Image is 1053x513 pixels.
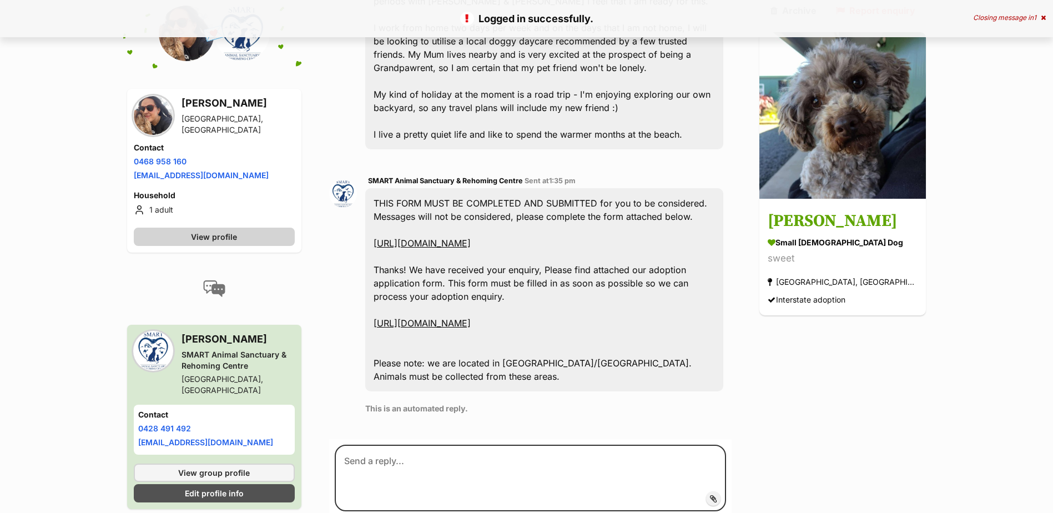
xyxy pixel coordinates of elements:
p: Logged in successfully. [11,11,1042,26]
span: 1 [1034,13,1036,22]
img: SMART Animal Sanctuary & Rehoming Centre profile pic [329,180,357,208]
img: SMART Animal Sanctuary & Rehoming Centre profile pic [134,331,173,370]
a: 0468 958 160 [134,157,187,166]
a: View profile [134,228,295,246]
img: Cooper [759,32,926,199]
h3: [PERSON_NAME] [182,331,295,347]
h4: Household [134,190,295,201]
div: THIS FORM MUST BE COMPLETED AND SUBMITTED for you to be considered. Messages will not be consider... [365,188,724,391]
span: Edit profile info [185,487,244,499]
div: [GEOGRAPHIC_DATA], [GEOGRAPHIC_DATA] [768,275,918,290]
a: [PERSON_NAME] small [DEMOGRAPHIC_DATA] Dog sweet [GEOGRAPHIC_DATA], [GEOGRAPHIC_DATA] Interstate ... [759,201,926,316]
a: 0428 491 492 [138,424,191,433]
a: [EMAIL_ADDRESS][DOMAIN_NAME] [134,170,269,180]
div: SMART Animal Sanctuary & Rehoming Centre [182,349,295,371]
span: 1:35 pm [549,177,576,185]
a: [EMAIL_ADDRESS][DOMAIN_NAME] [138,437,273,447]
div: Closing message in [973,14,1046,22]
span: View profile [191,231,237,243]
img: conversation-icon-4a6f8262b818ee0b60e3300018af0b2d0b884aa5de6e9bcb8d3d4eeb1a70a7c4.svg [203,280,225,297]
div: [GEOGRAPHIC_DATA], [GEOGRAPHIC_DATA] [182,374,295,396]
h4: Contact [134,142,295,153]
a: [URL][DOMAIN_NAME] [374,238,471,249]
a: View group profile [134,464,295,482]
li: 1 adult [134,203,295,217]
img: Billie Rigney profile pic [134,96,173,135]
a: [URL][DOMAIN_NAME] [374,318,471,329]
h3: [PERSON_NAME] [182,95,295,111]
span: Sent at [525,177,576,185]
p: This is an automated reply. [365,403,724,414]
div: small [DEMOGRAPHIC_DATA] Dog [768,237,918,249]
a: Edit profile info [134,484,295,502]
h3: [PERSON_NAME] [768,209,918,234]
span: View group profile [178,467,250,479]
span: SMART Animal Sanctuary & Rehoming Centre [368,177,523,185]
div: Interstate adoption [768,293,845,308]
h4: Contact [138,409,290,420]
div: sweet [768,252,918,266]
div: [GEOGRAPHIC_DATA], [GEOGRAPHIC_DATA] [182,113,295,135]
